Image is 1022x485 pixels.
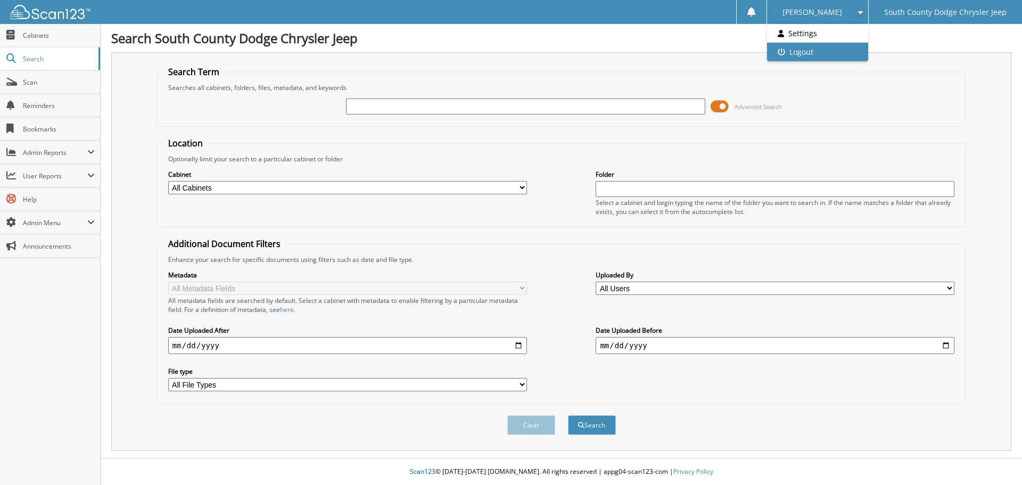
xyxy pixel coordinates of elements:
[101,459,1022,485] div: © [DATE]-[DATE] [DOMAIN_NAME]. All rights reserved | appg04-scan123-com |
[596,337,954,354] input: end
[168,337,527,354] input: start
[163,238,286,250] legend: Additional Document Filters
[969,434,1022,485] iframe: Chat Widget
[163,83,960,92] div: Searches all cabinets, folders, files, metadata, and keywords
[168,270,527,280] label: Metadata
[596,270,954,280] label: Uploaded By
[23,195,95,204] span: Help
[280,305,294,314] a: here
[168,367,527,376] label: File type
[596,326,954,335] label: Date Uploaded Before
[23,171,87,180] span: User Reports
[23,148,87,157] span: Admin Reports
[168,296,527,314] div: All metadata fields are searched by default. Select a cabinet with metadata to enable filtering b...
[767,24,868,43] a: Settings
[163,255,960,264] div: Enhance your search for specific documents using filters such as date and file type.
[23,31,95,40] span: Cabinets
[163,154,960,163] div: Optionally limit your search to a particular cabinet or folder
[23,242,95,251] span: Announcements
[11,5,90,19] img: scan123-logo-white.svg
[163,137,208,149] legend: Location
[884,9,1007,15] span: South County Dodge Chrysler Jeep
[163,66,225,78] legend: Search Term
[23,125,95,134] span: Bookmarks
[23,101,95,110] span: Reminders
[568,415,616,435] button: Search
[673,467,713,476] a: Privacy Policy
[168,326,527,335] label: Date Uploaded After
[596,198,954,216] div: Select a cabinet and begin typing the name of the folder you want to search in. If the name match...
[23,54,93,63] span: Search
[111,29,1011,47] h1: Search South County Dodge Chrysler Jeep
[410,467,435,476] span: Scan123
[23,218,87,227] span: Admin Menu
[735,103,782,111] span: Advanced Search
[767,43,868,61] a: Logout
[23,78,95,87] span: Scan
[507,415,555,435] button: Clear
[782,9,842,15] span: [PERSON_NAME]
[596,170,954,179] label: Folder
[168,170,527,179] label: Cabinet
